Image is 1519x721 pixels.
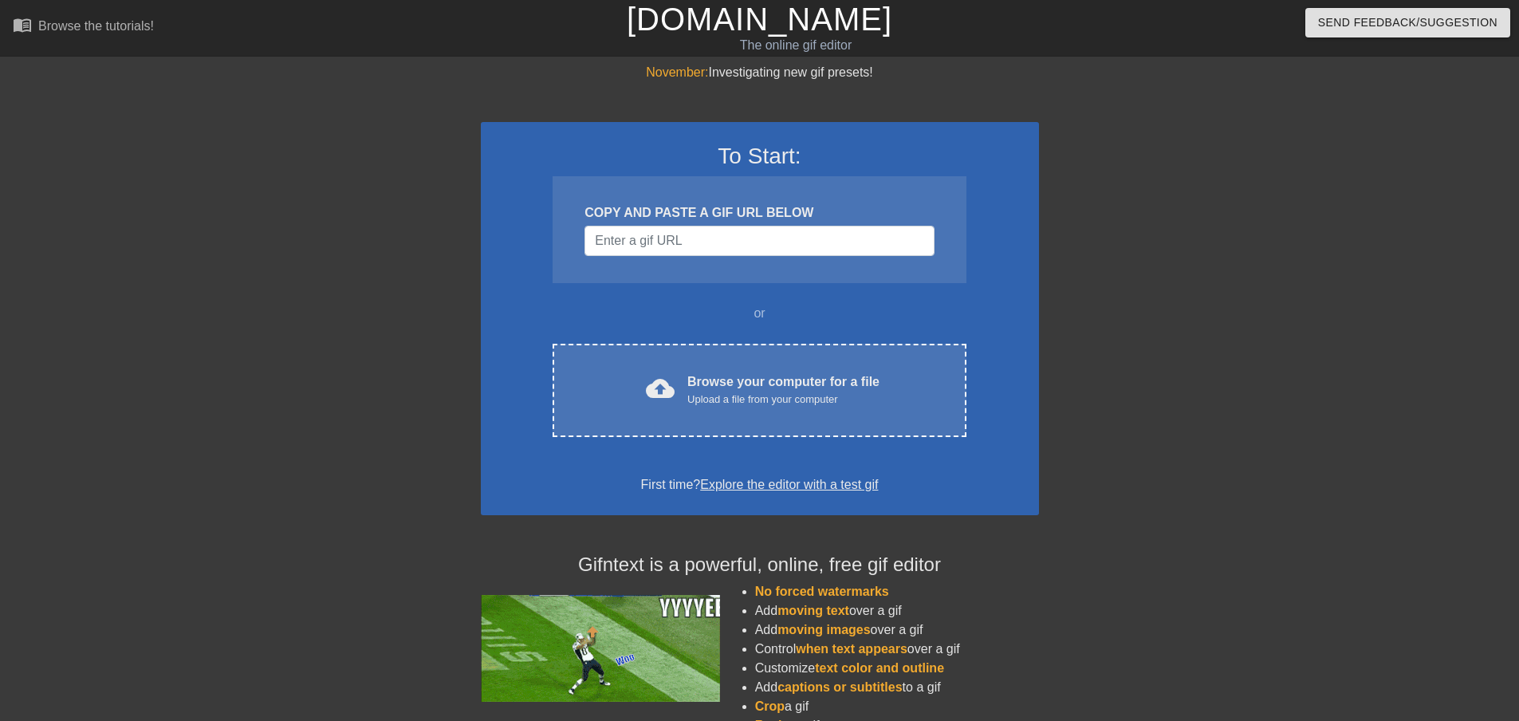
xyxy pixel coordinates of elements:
a: [DOMAIN_NAME] [627,2,892,37]
span: November: [646,65,708,79]
li: Add over a gif [755,621,1039,640]
div: The online gif editor [514,36,1077,55]
a: Explore the editor with a test gif [700,478,878,491]
div: Browse the tutorials! [38,19,154,33]
li: Add to a gif [755,678,1039,697]
div: Browse your computer for a file [687,372,880,408]
span: captions or subtitles [777,680,902,694]
input: Username [584,226,934,256]
span: No forced watermarks [755,585,889,598]
span: cloud_upload [646,374,675,403]
li: a gif [755,697,1039,716]
li: Add over a gif [755,601,1039,621]
span: moving images [777,623,870,636]
h4: Gifntext is a powerful, online, free gif editor [481,554,1039,577]
div: First time? [502,475,1018,494]
div: COPY AND PASTE A GIF URL BELOW [584,203,934,223]
div: Investigating new gif presets! [481,63,1039,82]
span: moving text [777,604,849,617]
span: text color and outline [815,661,944,675]
span: Send Feedback/Suggestion [1318,13,1497,33]
li: Customize [755,659,1039,678]
img: football_small.gif [481,595,720,702]
li: Control over a gif [755,640,1039,659]
span: when text appears [796,642,907,656]
span: menu_book [13,15,32,34]
a: Browse the tutorials! [13,15,154,40]
h3: To Start: [502,143,1018,170]
button: Send Feedback/Suggestion [1305,8,1510,37]
span: Crop [755,699,785,713]
div: or [522,304,998,323]
div: Upload a file from your computer [687,392,880,408]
